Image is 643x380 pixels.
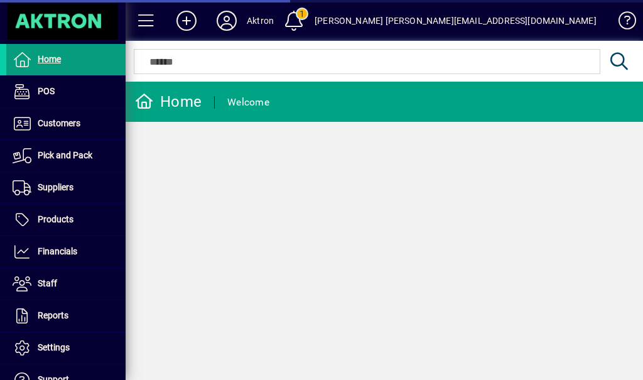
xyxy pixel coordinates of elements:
[38,310,68,320] span: Reports
[38,182,73,192] span: Suppliers
[609,3,634,43] a: Knowledge Base
[6,172,126,204] a: Suppliers
[6,332,126,364] a: Settings
[247,11,274,31] div: Aktron
[6,140,126,171] a: Pick and Pack
[38,86,55,96] span: POS
[38,54,61,64] span: Home
[6,236,126,268] a: Financials
[227,92,269,112] div: Welcome
[38,342,70,352] span: Settings
[38,246,77,256] span: Financials
[6,76,126,107] a: POS
[6,108,126,139] a: Customers
[38,150,92,160] span: Pick and Pack
[135,92,202,112] div: Home
[38,214,73,224] span: Products
[166,9,207,32] button: Add
[38,118,80,128] span: Customers
[207,9,247,32] button: Profile
[315,11,597,31] div: [PERSON_NAME] [PERSON_NAME][EMAIL_ADDRESS][DOMAIN_NAME]
[6,204,126,236] a: Products
[38,278,57,288] span: Staff
[6,268,126,300] a: Staff
[6,300,126,332] a: Reports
